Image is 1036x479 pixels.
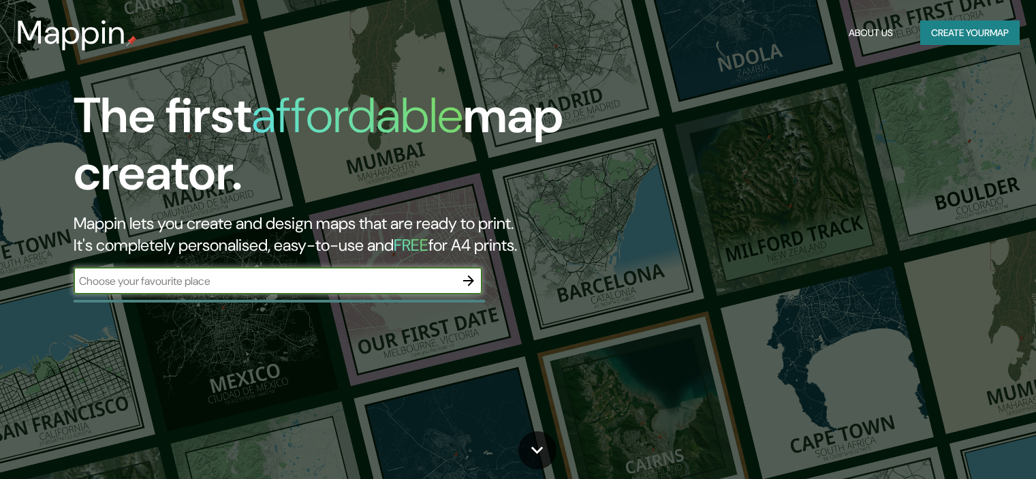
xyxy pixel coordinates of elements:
h2: Mappin lets you create and design maps that are ready to print. It's completely personalised, eas... [74,213,592,256]
input: Choose your favourite place [74,273,455,289]
button: About Us [843,20,898,46]
img: mappin-pin [126,35,137,46]
h5: FREE [394,234,428,256]
h3: Mappin [16,14,126,52]
button: Create yourmap [920,20,1020,46]
h1: affordable [251,84,463,147]
iframe: Help widget launcher [915,426,1021,464]
h1: The first map creator. [74,87,592,213]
